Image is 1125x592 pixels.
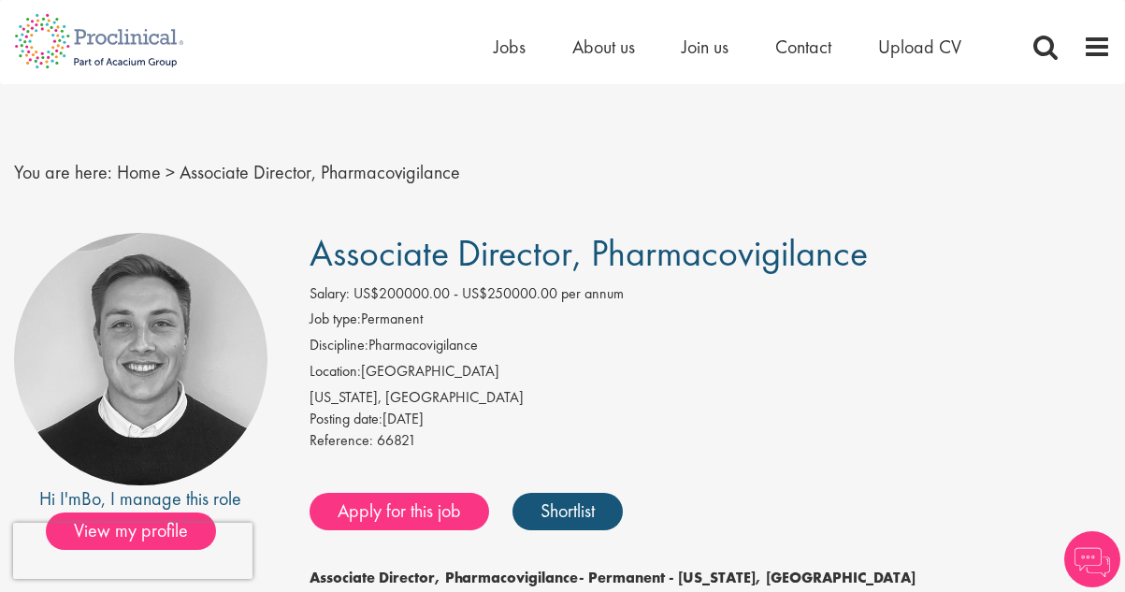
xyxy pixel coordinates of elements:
[353,283,624,303] span: US$200000.00 - US$250000.00 per annum
[46,513,216,550] span: View my profile
[310,409,382,428] span: Posting date:
[81,486,101,511] a: Bo
[310,283,350,305] label: Salary:
[310,493,489,530] a: Apply for this job
[117,160,161,184] a: breadcrumb link
[180,160,460,184] span: Associate Director, Pharmacovigilance
[310,568,579,587] strong: Associate Director, Pharmacovigilance
[310,309,1111,335] li: Permanent
[166,160,175,184] span: >
[878,35,961,59] a: Upload CV
[310,361,361,383] label: Location:
[310,335,1111,361] li: Pharmacovigilance
[682,35,728,59] a: Join us
[377,430,416,450] span: 66821
[14,160,112,184] span: You are here:
[310,387,1111,409] div: [US_STATE], [GEOGRAPHIC_DATA]
[46,516,235,541] a: View my profile
[579,568,916,587] strong: - Permanent - [US_STATE], [GEOGRAPHIC_DATA]
[310,309,361,330] label: Job type:
[310,229,868,277] span: Associate Director, Pharmacovigilance
[13,523,252,579] iframe: reCAPTCHA
[310,409,1111,430] div: [DATE]
[310,361,1111,387] li: [GEOGRAPHIC_DATA]
[310,335,368,356] label: Discipline:
[310,430,373,452] label: Reference:
[572,35,635,59] a: About us
[512,493,623,530] a: Shortlist
[14,485,267,513] div: Hi I'm , I manage this role
[1064,531,1120,587] img: Chatbot
[494,35,526,59] a: Jobs
[775,35,831,59] a: Contact
[14,233,267,486] img: imeage of recruiter Bo Forsen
